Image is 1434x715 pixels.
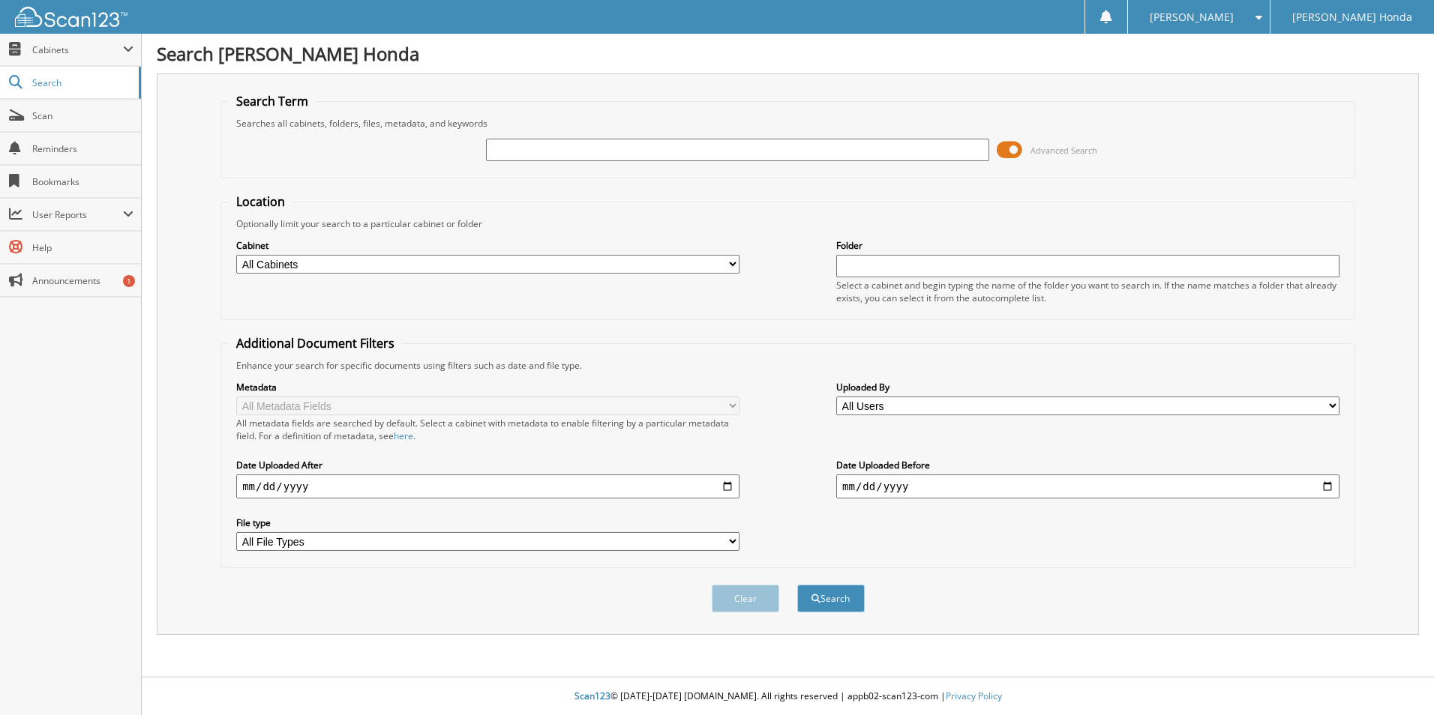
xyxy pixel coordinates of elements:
[32,175,133,188] span: Bookmarks
[15,7,127,27] img: scan123-logo-white.svg
[1292,13,1412,22] span: [PERSON_NAME] Honda
[236,381,739,393] label: Metadata
[32,274,133,287] span: Announcements
[836,381,1339,393] label: Uploaded By
[574,690,610,702] span: Scan123
[229,93,316,109] legend: Search Term
[32,241,133,254] span: Help
[712,585,779,612] button: Clear
[32,142,133,155] span: Reminders
[836,474,1339,498] input: end
[229,359,1347,372] div: Enhance your search for specific documents using filters such as date and file type.
[394,429,413,442] a: here
[236,417,739,442] div: All metadata fields are searched by default. Select a cabinet with metadata to enable filtering b...
[229,117,1347,130] div: Searches all cabinets, folders, files, metadata, and keywords
[157,41,1419,66] h1: Search [PERSON_NAME] Honda
[236,474,739,498] input: start
[32,109,133,122] span: Scan
[229,217,1347,230] div: Optionally limit your search to a particular cabinet or folder
[836,239,1339,252] label: Folder
[236,459,739,471] label: Date Uploaded After
[836,279,1339,304] div: Select a cabinet and begin typing the name of the folder you want to search in. If the name match...
[229,193,292,210] legend: Location
[32,76,131,89] span: Search
[1150,13,1234,22] span: [PERSON_NAME]
[142,678,1434,715] div: © [DATE]-[DATE] [DOMAIN_NAME]. All rights reserved | appb02-scan123-com |
[236,239,739,252] label: Cabinet
[32,43,123,56] span: Cabinets
[946,690,1002,702] a: Privacy Policy
[1030,145,1097,156] span: Advanced Search
[836,459,1339,471] label: Date Uploaded Before
[123,275,135,287] div: 1
[797,585,865,612] button: Search
[229,335,402,352] legend: Additional Document Filters
[32,208,123,221] span: User Reports
[236,516,739,529] label: File type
